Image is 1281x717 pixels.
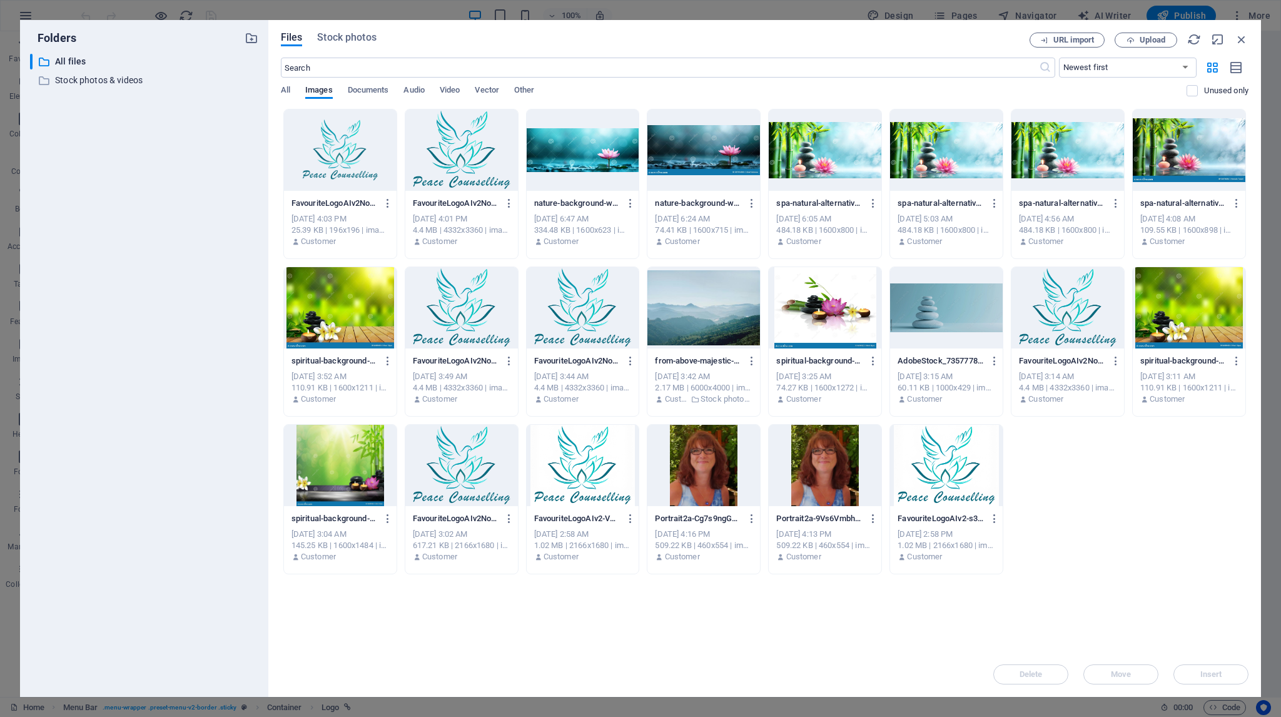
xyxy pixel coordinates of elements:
[291,355,377,367] p: spiritual-background-stone-flower-wax-bamboo-wood-56089435-mMEL1I-RMol4bkIxsj3o1A.jpg
[30,73,258,88] div: Stock photos & videos
[413,225,510,236] div: 4.4 MB | 4332x3360 | image/png
[422,236,457,247] p: Customer
[1140,225,1238,236] div: 109.55 KB | 1600x898 | image/jpeg
[534,529,632,540] div: [DATE] 2:58 AM
[898,371,995,382] div: [DATE] 3:15 AM
[655,213,752,225] div: [DATE] 6:24 AM
[776,529,874,540] div: [DATE] 4:13 PM
[413,198,499,209] p: FavouriteLogoAIv2NoBackground-MX8wJSyBKnv2DrAjUcpYMw.png
[898,225,995,236] div: 484.18 KB | 1600x800 | image/jpeg
[534,371,632,382] div: [DATE] 3:44 AM
[534,382,632,394] div: 4.4 MB | 4332x3360 | image/png
[898,198,983,209] p: spa-natural-alternative-therapy-massage-stones-waterlily-water-94870026v2-6gD3YVHps94QmXlf2CmKgg.jpg
[665,236,700,247] p: Customer
[907,551,942,562] p: Customer
[1235,33,1248,46] i: Close
[655,355,741,367] p: from-above-majestic-landscape-of-lush-green-valley-with-mountains-covered-with-thick-haze-VIm-rtw...
[281,58,1039,78] input: Search
[665,394,687,405] p: Customer
[786,236,821,247] p: Customer
[1150,394,1185,405] p: Customer
[413,355,499,367] p: FavouriteLogoAIv2NoBackground-xpSrqKKmrJzlpaPZj0gbzQ.png
[1019,371,1116,382] div: [DATE] 3:14 AM
[898,355,983,367] p: AdobeStock_735777856_Preview-TQB7l79ZXaVKETmpq43Ofw.jpeg
[1019,225,1116,236] div: 484.18 KB | 1600x800 | image/jpeg
[534,540,632,551] div: 1.02 MB | 2166x1680 | image/png
[655,225,752,236] div: 74.41 KB | 1600x715 | image/jpeg
[1019,213,1116,225] div: [DATE] 4:56 AM
[776,225,874,236] div: 484.18 KB | 1600x800 | image/jpeg
[907,236,942,247] p: Customer
[422,551,457,562] p: Customer
[413,371,510,382] div: [DATE] 3:49 AM
[301,236,336,247] p: Customer
[305,83,333,100] span: Images
[1140,355,1226,367] p: spiritual-background-stone-flower-wax-bamboo-wood-56089435-1k5z5ep4YZ-koKUkUrbEMQ.jpg
[655,198,741,209] p: nature-background-water-lotus-flower-space-your-text-327414585-A0olA0R55eY-bjRGeuv50A.jpg
[1053,36,1094,44] span: URL import
[55,54,235,69] p: All files
[534,225,632,236] div: 334.48 KB | 1600x623 | image/jpeg
[1030,33,1105,48] button: URL import
[655,540,752,551] div: 509.22 KB | 460x554 | image/png
[1019,382,1116,394] div: 4.4 MB | 4332x3360 | image/png
[776,355,862,367] p: spiritual-background-bamboo-flowers-stone-wax-56089222-vzP62mb0mltiwvKNMzbWXw.jpg
[655,513,741,524] p: Portrait2a-Cg7s9ngGXHePj2kpmQHZOg.png
[544,236,579,247] p: Customer
[1211,33,1225,46] i: Minimize
[776,198,862,209] p: spa-natural-alternative-therapy-massage-stones-waterlily-water-94870026v2-fRTPCNa-Gp_wfL8wT5yZsg.jpg
[403,83,424,100] span: Audio
[301,394,336,405] p: Customer
[898,382,995,394] div: 60.11 KB | 1000x429 | image/jpeg
[776,540,874,551] div: 509.22 KB | 460x554 | image/png
[291,540,389,551] div: 145.25 KB | 1600x1484 | image/jpeg
[655,529,752,540] div: [DATE] 4:16 PM
[291,225,389,236] div: 25.39 KB | 196x196 | image/png
[544,551,579,562] p: Customer
[291,529,389,540] div: [DATE] 3:04 AM
[413,540,510,551] div: 617.21 KB | 2166x1680 | image/png
[291,513,377,524] p: spiritual-background-bamboo-flowers-stone-wax-big-stone-56089404-LSvRJGdKLyReJ6RthNuZxA.jpg
[655,394,752,405] div: By: Customer | Folder: Stock photos & videos
[776,513,862,524] p: Portrait2a-9Vs6VmbhgP7lt_VvYeG_Mw.png
[245,31,258,45] i: Create new folder
[475,83,499,100] span: Vector
[291,371,389,382] div: [DATE] 3:52 AM
[1204,85,1248,96] p: Displays only files that are not in use on the website. Files added during this session can still...
[1150,236,1185,247] p: Customer
[1019,198,1105,209] p: spa-natural-alternative-therapy-massage-stones-waterlily-water-94870026v2-TvVlF7-kkCZP6D8vqupCCw.jpg
[281,30,303,45] span: Files
[776,371,874,382] div: [DATE] 3:25 AM
[544,394,579,405] p: Customer
[1140,36,1165,44] span: Upload
[55,73,235,88] p: Stock photos & videos
[422,394,457,405] p: Customer
[655,382,752,394] div: 2.17 MB | 6000x4000 | image/jpeg
[1140,371,1238,382] div: [DATE] 3:11 AM
[907,394,942,405] p: Customer
[898,529,995,540] div: [DATE] 2:58 PM
[655,371,752,382] div: [DATE] 3:42 AM
[291,198,377,209] p: FavouriteLogoAIv2NoBackground-MX8wJSyBKnv2DrAjUcpYMw-FT7AKmq49o_Azf-j7xC0Dg.png
[440,83,460,100] span: Video
[413,529,510,540] div: [DATE] 3:02 AM
[898,540,995,551] div: 1.02 MB | 2166x1680 | image/png
[30,30,76,46] p: Folders
[1019,355,1105,367] p: FavouriteLogoAIv2NoBackground-dHmcfAuZlSCzPbDlwZKWHQ.png
[1140,198,1226,209] p: spa-natural-alternative-therapy-massage-stones-waterlily-water-94870026-viIz4sfs5y57txVhEp9lhA.jpg
[776,213,874,225] div: [DATE] 6:05 AM
[30,54,33,69] div: ​
[413,382,510,394] div: 4.4 MB | 4332x3360 | image/png
[1140,213,1238,225] div: [DATE] 4:08 AM
[348,83,389,100] span: Documents
[1140,382,1238,394] div: 110.91 KB | 1600x1211 | image/jpeg
[5,5,88,16] a: Skip to main content
[413,213,510,225] div: [DATE] 4:01 PM
[776,382,874,394] div: 74.27 KB | 1600x1272 | image/jpeg
[1115,33,1177,48] button: Upload
[413,513,499,524] p: FavouriteLogoAIv2NoBackground-qXC8KJHbR0UdymqZEgzIkw.png
[514,83,534,100] span: Other
[1028,394,1063,405] p: Customer
[1187,33,1201,46] i: Reload
[1028,236,1063,247] p: Customer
